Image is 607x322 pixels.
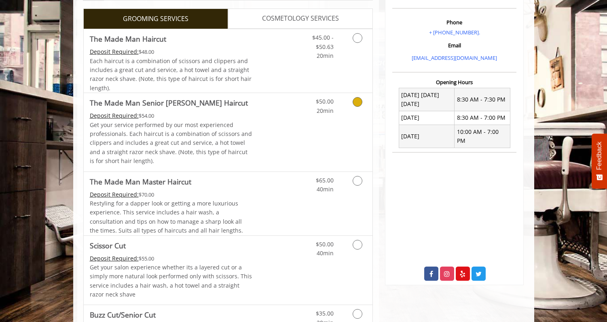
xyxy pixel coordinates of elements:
[317,52,334,59] span: 20min
[90,111,252,120] div: $54.00
[90,240,126,251] b: Scissor Cut
[596,142,603,170] span: Feedback
[399,125,455,148] td: [DATE]
[90,97,248,108] b: The Made Man Senior [PERSON_NAME] Haircut
[399,88,455,111] td: [DATE] [DATE] [DATE]
[394,42,514,48] h3: Email
[392,79,516,85] h3: Opening Hours
[90,57,252,92] span: Each haircut is a combination of scissors and clippers and includes a great cut and service, a ho...
[317,107,334,114] span: 20min
[317,249,334,257] span: 40min
[394,19,514,25] h3: Phone
[316,309,334,317] span: $35.00
[455,88,510,111] td: 8:30 AM - 7:30 PM
[90,190,252,199] div: $70.00
[90,121,252,166] p: Get your service performed by our most experienced professionals. Each haircut is a combination o...
[90,263,252,299] p: Get your salon experience whether its a layered cut or a simply more natural look performed only ...
[90,254,139,262] span: This service needs some Advance to be paid before we block your appointment
[90,254,252,263] div: $55.00
[316,97,334,105] span: $50.00
[90,199,243,234] span: Restyling for a dapper look or getting a more luxurious experience. This service includes a hair ...
[90,48,139,55] span: This service needs some Advance to be paid before we block your appointment
[592,133,607,189] button: Feedback - Show survey
[90,47,252,56] div: $48.00
[316,240,334,248] span: $50.00
[455,125,510,148] td: 10:00 AM - 7:00 PM
[90,112,139,119] span: This service needs some Advance to be paid before we block your appointment
[90,176,191,187] b: The Made Man Master Haircut
[123,14,188,24] span: GROOMING SERVICES
[90,33,166,44] b: The Made Man Haircut
[90,191,139,198] span: This service needs some Advance to be paid before we block your appointment
[399,111,455,125] td: [DATE]
[455,111,510,125] td: 8:30 AM - 7:00 PM
[90,309,156,320] b: Buzz Cut/Senior Cut
[412,54,497,61] a: [EMAIL_ADDRESS][DOMAIN_NAME]
[312,34,334,50] span: $45.00 - $50.63
[317,185,334,193] span: 40min
[262,13,339,24] span: COSMETOLOGY SERVICES
[429,29,480,36] a: + [PHONE_NUMBER].
[316,176,334,184] span: $65.00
